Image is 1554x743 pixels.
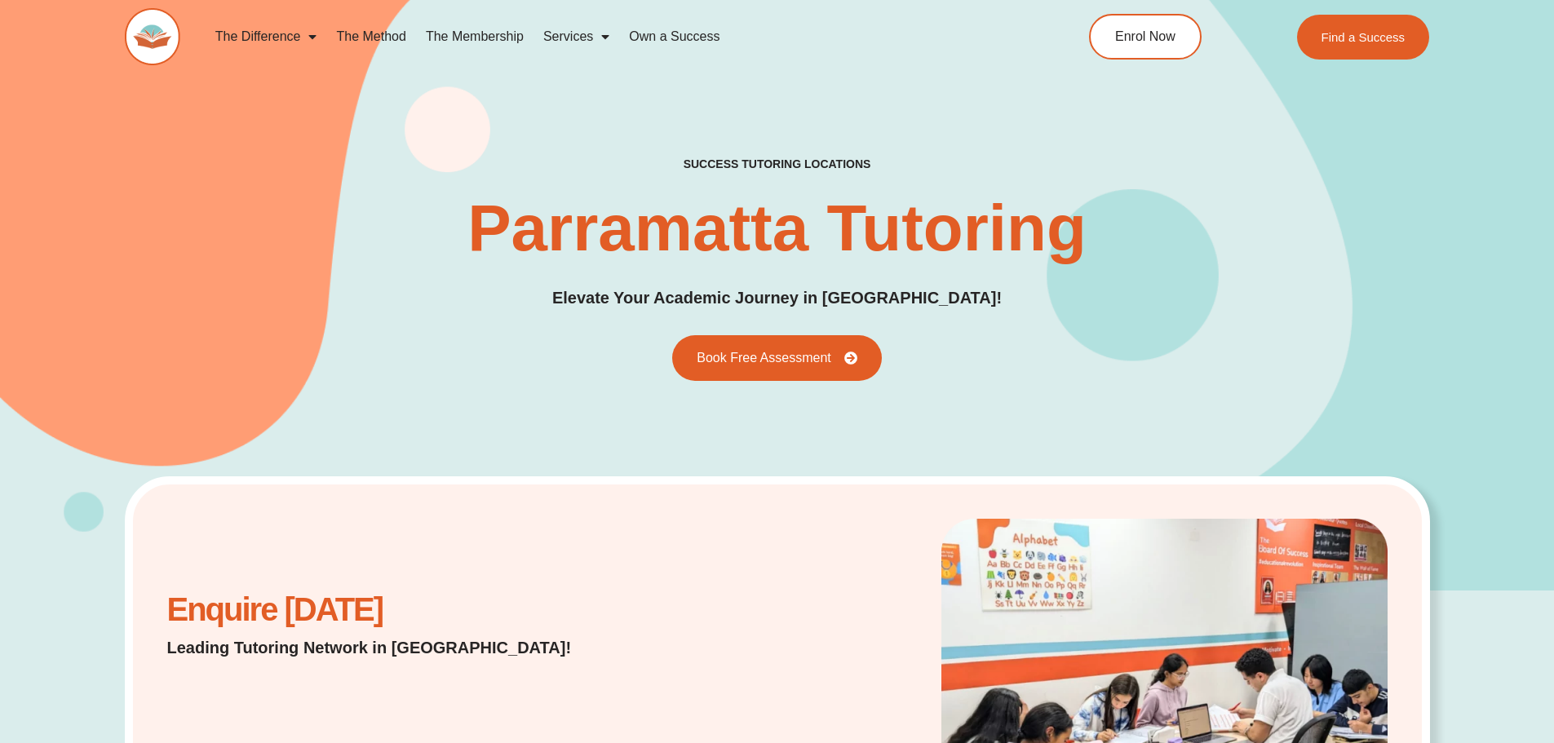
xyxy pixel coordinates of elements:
h2: Enquire [DATE] [167,599,613,620]
a: The Membership [416,18,533,55]
nav: Menu [206,18,1015,55]
a: Enrol Now [1089,14,1202,60]
a: Own a Success [619,18,729,55]
span: Enrol Now [1115,30,1175,43]
a: Services [533,18,619,55]
h1: Parramatta Tutoring [467,196,1087,261]
a: Find a Success [1297,15,1430,60]
p: Elevate Your Academic Journey in [GEOGRAPHIC_DATA]! [552,285,1002,311]
span: Find a Success [1322,31,1406,43]
a: The Difference [206,18,327,55]
a: The Method [326,18,415,55]
p: Leading Tutoring Network in [GEOGRAPHIC_DATA]! [167,636,613,659]
a: Book Free Assessment [672,335,882,381]
span: Book Free Assessment [697,352,831,365]
h2: success tutoring locations [684,157,871,171]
